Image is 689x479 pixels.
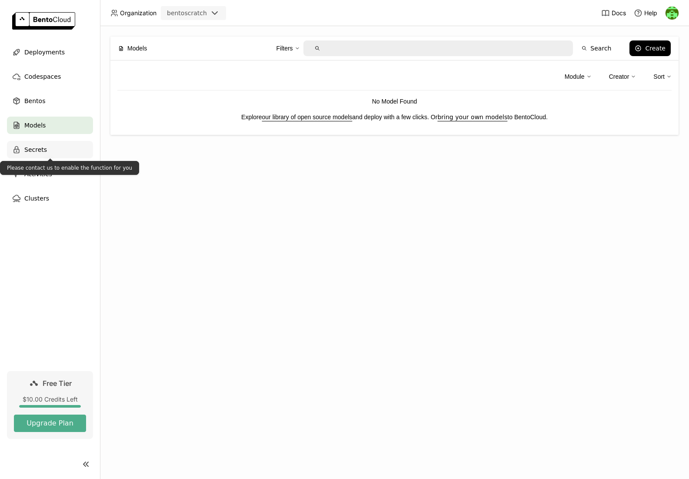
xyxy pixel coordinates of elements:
[7,371,93,439] a: Free Tier$10.00 Credits LeftUpgrade Plan
[653,72,665,81] div: Sort
[437,114,507,121] a: bring your own models
[120,9,156,17] span: Organization
[565,72,585,81] div: Module
[127,44,147,53] span: Models
[7,141,93,158] a: Secrets
[7,44,93,61] a: Deployments
[262,114,353,121] a: our library of open source models
[117,112,672,122] p: Explore and deploy with a few clicks. Or to BentoCloud.
[276,44,293,53] div: Filters
[43,379,72,388] span: Free Tier
[24,193,49,204] span: Clusters
[14,395,86,403] div: $10.00 Credits Left
[208,9,209,18] input: Selected bentoscratch.
[117,97,672,106] p: No Model Found
[276,39,300,57] div: Filters
[24,96,45,106] span: Bentos
[24,71,61,82] span: Codespaces
[12,12,75,30] img: logo
[7,68,93,85] a: Codespaces
[7,117,93,134] a: Models
[24,120,46,131] span: Models
[601,9,626,17] a: Docs
[644,9,657,17] span: Help
[7,92,93,110] a: Bentos
[576,40,616,56] button: Search
[167,9,207,17] div: bentoscratch
[634,9,657,17] div: Help
[565,67,592,86] div: Module
[609,67,636,86] div: Creator
[14,415,86,432] button: Upgrade Plan
[24,144,47,155] span: Secrets
[629,40,671,56] button: Create
[666,7,679,20] img: andre austin
[24,47,65,57] span: Deployments
[7,190,93,207] a: Clusters
[612,9,626,17] span: Docs
[609,72,629,81] div: Creator
[645,45,666,52] div: Create
[653,67,672,86] div: Sort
